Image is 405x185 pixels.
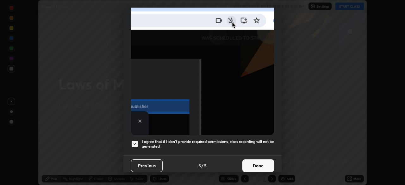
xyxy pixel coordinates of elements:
[204,162,207,169] h4: 5
[242,159,274,172] button: Done
[142,139,274,149] h5: I agree that if I don't provide required permissions, class recording will not be generated
[198,162,201,169] h4: 5
[202,162,203,169] h4: /
[131,159,163,172] button: Previous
